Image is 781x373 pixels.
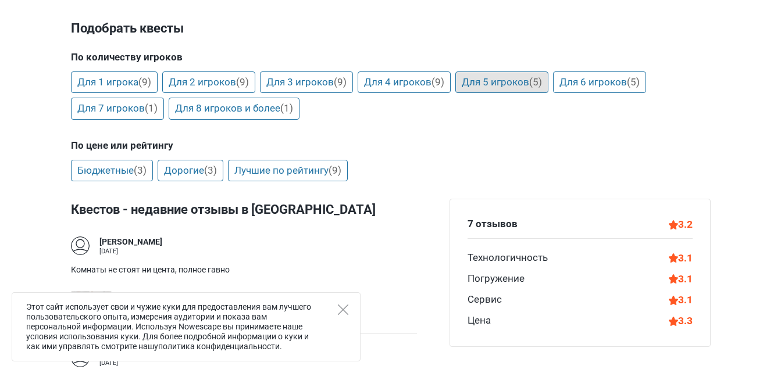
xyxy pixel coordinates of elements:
span: (9) [236,76,249,88]
div: Этот сайт использует свои и чужие куки для предоставления вам лучшего пользовательского опыта, из... [12,292,361,361]
div: [PERSON_NAME] [99,236,162,248]
a: Для 7 игроков(1) [71,98,164,120]
div: Цена [468,313,491,328]
a: Дорогие(3) [158,160,223,182]
span: (1) [280,102,293,114]
span: (9) [138,76,151,88]
h5: По цене или рейтингу [71,139,711,151]
span: (9) [334,76,347,88]
div: 3.1 [669,292,693,307]
span: (1) [145,102,158,114]
img: Safe House '007' [71,292,112,319]
a: Лучшие по рейтингу(9) [228,160,348,182]
div: 7 отзывов [468,217,518,232]
a: Бюджетные(3) [71,160,153,182]
a: Для 8 игроков и более(1) [169,98,299,120]
a: Для 4 игроков(9) [358,71,451,94]
div: 3.1 [669,271,693,286]
a: Для 2 игроков(9) [162,71,255,94]
span: (5) [627,76,640,88]
div: 3.3 [669,313,693,328]
span: (3) [134,164,147,176]
div: Погружение [468,271,525,286]
button: Close [338,304,348,315]
a: Для 6 игроков(5) [553,71,646,94]
div: 3.1 [669,250,693,266]
a: Для 1 игрока(9) [71,71,158,94]
a: Для 5 игроков(5) [455,71,548,94]
div: [DATE] [99,248,162,254]
div: 3.2 [669,217,693,232]
div: Сервис [468,292,502,307]
a: Safe House '007' Квест Safe House '007' [71,292,417,319]
div: Технологичность [468,250,548,266]
h3: Подобрать квесты [71,19,711,38]
h5: По количеству игроков [71,51,711,63]
span: (9) [431,76,444,88]
span: (3) [204,164,217,176]
h3: Квестов - недавние отзывы в [GEOGRAPHIC_DATA] [71,199,440,219]
div: [DATE] [99,360,162,366]
span: (9) [329,164,341,176]
span: (5) [529,76,542,88]
a: Для 3 игроков(9) [260,71,353,94]
p: Комнаты не стоят ни цента, полное гавно [71,264,417,276]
